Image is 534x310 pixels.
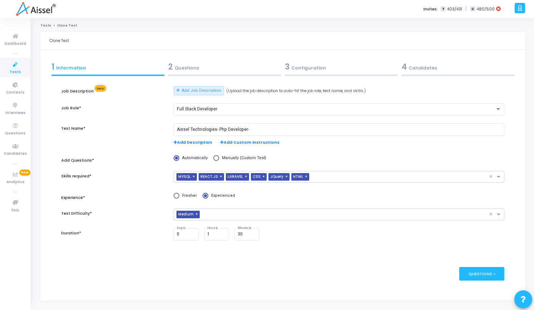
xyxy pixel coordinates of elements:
span: × [220,173,224,181]
label: Experience* [61,195,85,201]
span: CSS [251,173,262,181]
span: Clear all [489,211,495,218]
div: Information [52,61,164,73]
span: T [441,6,445,12]
a: 3Configuration [283,59,399,78]
span: LARAVEL [226,173,245,181]
nav: breadcrumb [40,23,525,28]
span: REACT.JS [199,173,220,181]
span: FAQ [11,208,19,214]
a: 2Questions [166,59,283,78]
div: Candidates [402,61,514,73]
label: Job Description [61,88,106,95]
label: Job Role* [61,105,81,111]
span: | [466,5,467,13]
label: Add Questions* [61,157,94,163]
span: Dashboard [5,41,26,47]
span: Questions [5,130,25,137]
span: × [245,173,249,181]
div: Clone Test [49,32,69,49]
span: HTML [291,173,305,181]
span: Add Custom Instructions [220,139,280,146]
label: Invites: [423,6,438,12]
a: Tests [40,23,51,28]
span: New [19,170,30,176]
label: Test Name* [61,125,86,132]
div: Configuration [285,61,398,73]
span: Experienced [208,193,235,199]
span: Automatically [179,155,208,161]
span: Full Stack Developer [177,106,217,111]
span: × [195,211,200,218]
span: Add Description [174,139,212,146]
button: Add Job Description [174,86,224,95]
span: Manually (Custom Test) [219,155,266,161]
span: × [305,173,309,181]
span: 1 [52,61,54,72]
span: 3 [285,61,290,72]
span: Contests [6,90,24,96]
div: Questions [168,61,281,73]
span: × [285,173,290,181]
span: Medium [176,211,195,218]
span: × [262,173,267,181]
label: Duration* [61,230,81,236]
span: C [470,6,475,12]
span: Fresher [179,193,197,199]
span: Interviews [5,110,25,116]
span: MYSQL [176,173,193,181]
a: 1Information [49,59,166,78]
span: 480/500 [477,6,495,12]
span: Clear all [489,173,495,181]
span: 403/431 [447,6,462,12]
img: logo [16,2,55,16]
a: 4Candidates [399,59,516,78]
span: Tests [10,69,21,75]
span: Add Job Description [182,88,221,94]
span: 2 [168,61,173,72]
span: JQuery [268,173,285,181]
span: Analytics [6,179,24,185]
span: Candidates [4,151,27,157]
span: (Upload the job description to auto-fill the job role, test name, and skills.) [226,88,366,94]
span: New [94,85,106,92]
div: Questions > [459,267,505,280]
label: Skills required* [61,173,92,179]
span: Clone Test [57,23,77,28]
span: 4 [402,61,407,72]
label: Test Difficulty* [61,210,92,216]
span: × [193,173,197,181]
